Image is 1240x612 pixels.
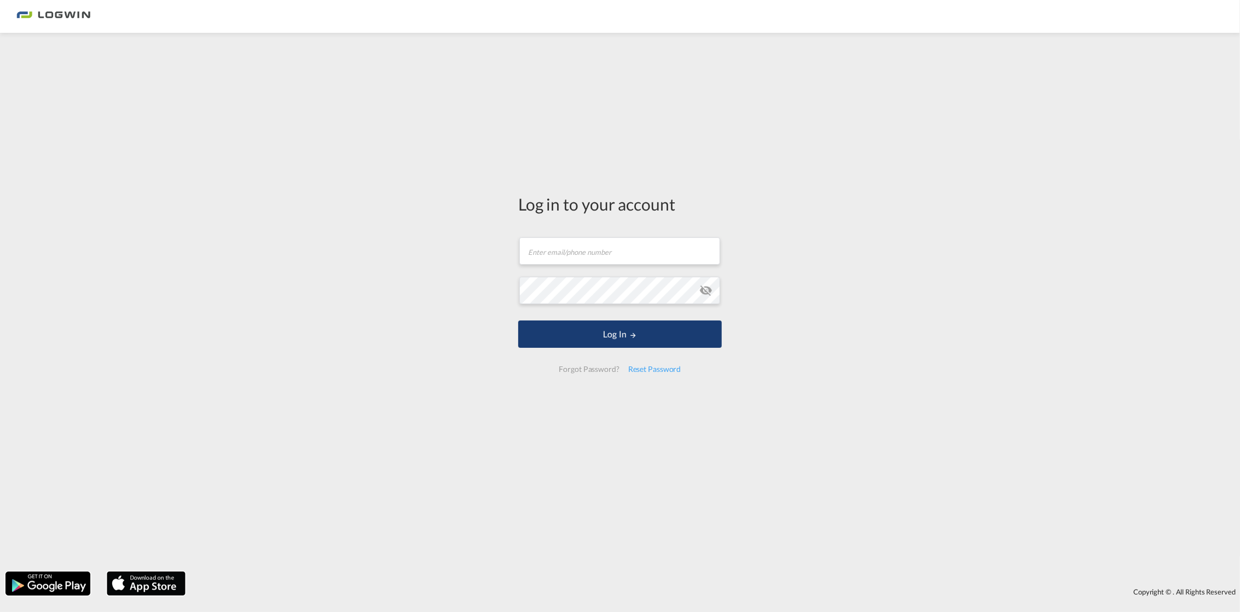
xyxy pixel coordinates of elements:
div: Forgot Password? [554,359,623,379]
md-icon: icon-eye-off [699,284,712,297]
div: Reset Password [624,359,686,379]
img: google.png [4,570,91,597]
button: LOGIN [518,320,722,348]
img: apple.png [106,570,187,597]
div: Log in to your account [518,193,722,215]
div: Copyright © . All Rights Reserved [191,582,1240,601]
input: Enter email/phone number [519,237,720,265]
img: 2761ae10d95411efa20a1f5e0282d2d7.png [16,4,90,29]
